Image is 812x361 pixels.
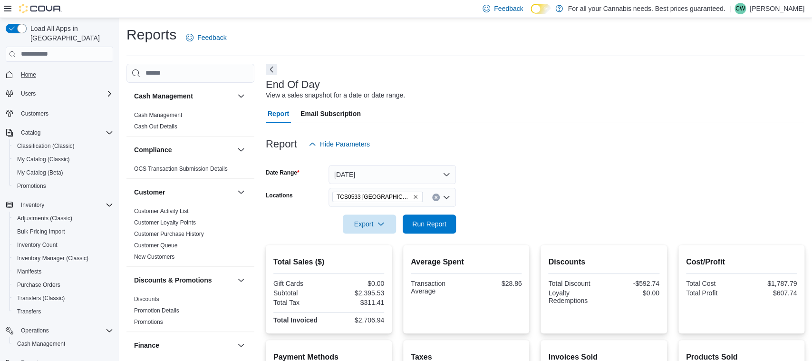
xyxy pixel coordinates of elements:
div: $28.86 [468,280,522,287]
button: [DATE] [329,165,456,184]
a: Promotions [13,180,50,192]
strong: Total Invoiced [273,316,318,324]
div: Total Tax [273,299,327,306]
button: Open list of options [443,194,450,201]
span: Run Report [412,219,446,229]
span: TCS0533 Richmond [332,192,423,202]
span: Report [268,104,289,123]
span: Purchase Orders [17,281,60,289]
p: | [729,3,731,14]
a: Cash Management [134,112,182,118]
span: Cash Management [134,111,182,119]
button: Catalog [2,126,117,139]
h1: Reports [126,25,176,44]
span: Classification (Classic) [17,142,75,150]
a: Inventory Manager (Classic) [13,253,92,264]
h3: Customer [134,187,165,197]
a: OCS Transaction Submission Details [134,166,228,172]
span: Customers [21,110,48,117]
span: Promotion Details [134,307,179,314]
div: Total Cost [686,280,740,287]
button: Customer [134,187,233,197]
a: Customer Activity List [134,208,189,215]
span: Customer Activity List [134,207,189,215]
span: Catalog [17,127,113,138]
span: Operations [21,327,49,334]
button: Customers [2,106,117,120]
span: Export [348,215,390,234]
button: Discounts & Promotions [134,275,233,285]
a: Classification (Classic) [13,140,78,152]
a: Transfers [13,306,45,317]
span: Discounts [134,295,159,303]
a: Customer Queue [134,242,177,249]
div: $607.74 [743,289,797,297]
h2: Discounts [548,256,659,268]
button: Transfers [10,305,117,318]
div: Subtotal [273,289,327,297]
a: Promotions [134,319,163,325]
span: TCS0533 [GEOGRAPHIC_DATA] [337,192,411,202]
div: $0.00 [330,280,384,287]
button: Purchase Orders [10,278,117,292]
button: Users [2,87,117,100]
button: Compliance [235,144,247,156]
button: Finance [134,341,233,350]
span: Manifests [17,268,41,275]
span: CW [735,3,745,14]
div: Cash Management [126,109,254,136]
span: Promotions [134,318,163,326]
span: My Catalog (Classic) [13,154,113,165]
a: Cash Management [13,338,69,350]
button: Finance [235,340,247,351]
button: Remove TCS0533 Richmond from selection in this group [413,194,418,200]
a: Inventory Count [13,239,61,251]
h3: Compliance [134,145,172,155]
div: View a sales snapshot for a date or date range. [266,90,405,100]
button: Compliance [134,145,233,155]
button: Inventory [17,199,48,211]
button: Inventory Manager (Classic) [10,252,117,265]
span: Promotions [13,180,113,192]
button: Cash Management [134,91,233,101]
div: -$592.74 [606,280,659,287]
span: Promotions [17,182,46,190]
div: Total Profit [686,289,740,297]
button: My Catalog (Beta) [10,166,117,179]
a: Home [17,69,40,80]
h2: Total Sales ($) [273,256,384,268]
img: Cova [19,4,62,13]
h3: Discounts & Promotions [134,275,212,285]
span: Customer Purchase History [134,230,204,238]
span: My Catalog (Classic) [17,156,70,163]
span: Inventory [21,201,44,209]
span: Cash Out Details [134,123,177,130]
span: Customers [17,107,113,119]
span: Transfers [13,306,113,317]
span: Bulk Pricing Import [13,226,113,237]
button: Manifests [10,265,117,278]
div: Total Discount [548,280,602,287]
div: Chris Wood [735,3,746,14]
span: Transfers (Classic) [13,293,113,304]
div: Transaction Average [411,280,464,295]
a: Manifests [13,266,45,277]
a: Customer Loyalty Points [134,219,196,226]
div: Loyalty Redemptions [548,289,602,304]
label: Locations [266,192,293,199]
a: Purchase Orders [13,279,64,291]
span: Feedback [197,33,226,42]
a: My Catalog (Classic) [13,154,74,165]
span: Purchase Orders [13,279,113,291]
button: Catalog [17,127,44,138]
span: New Customers [134,253,174,261]
a: New Customers [134,254,174,260]
button: Discounts & Promotions [235,274,247,286]
span: Inventory Count [17,241,58,249]
div: $0.00 [606,289,659,297]
a: Bulk Pricing Import [13,226,69,237]
span: Adjustments (Classic) [17,215,72,222]
span: Email Subscription [300,104,361,123]
p: For all your Cannabis needs. Best prices guaranteed. [568,3,725,14]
